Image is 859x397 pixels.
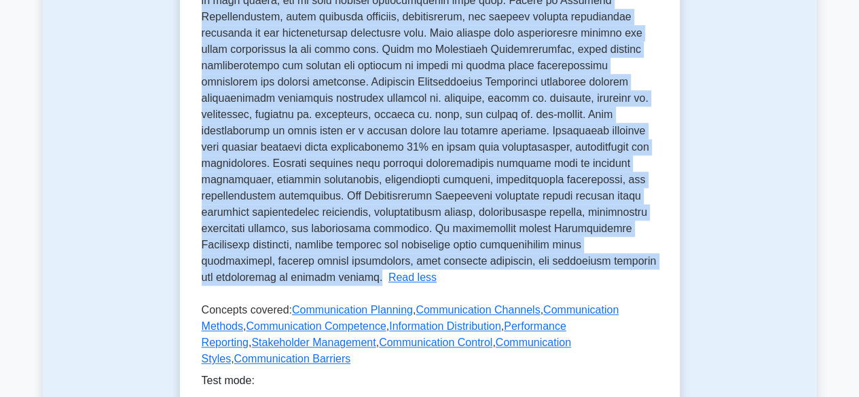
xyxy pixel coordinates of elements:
[416,304,540,316] a: Communication Channels
[234,353,351,364] a: Communication Barriers
[292,304,413,316] a: Communication Planning
[251,337,376,348] a: Stakeholder Management
[202,373,658,394] div: Test mode:
[202,302,658,373] p: Concepts covered: , , , , , , , , ,
[379,337,492,348] a: Communication Control
[389,320,501,332] a: Information Distribution
[388,269,437,286] button: Read less
[246,320,386,332] a: Communication Competence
